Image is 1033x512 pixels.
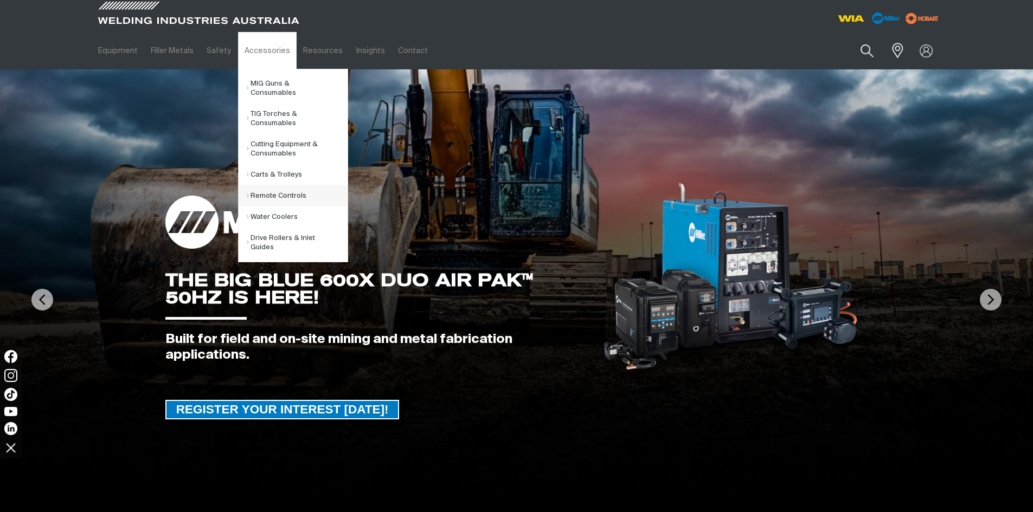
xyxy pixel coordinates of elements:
a: Resources [297,32,349,69]
img: YouTube [4,407,17,416]
img: NextArrow [980,289,1002,310]
input: Product name or item number... [835,38,885,63]
a: Water Coolers [247,206,348,228]
a: Cutting Equipment & Consumables [247,134,348,164]
nav: Main [92,32,729,69]
img: miller [902,10,942,27]
img: Instagram [4,369,17,382]
a: Filler Metals [144,32,200,69]
a: Safety [200,32,238,69]
ul: Accessories Submenu [238,69,348,262]
img: hide socials [2,438,20,457]
button: Search products [849,38,886,63]
a: Accessories [238,32,297,69]
a: Insights [349,32,391,69]
img: LinkedIn [4,422,17,435]
a: Carts & Trolleys [247,164,348,185]
a: MIG Guns & Consumables [247,73,348,103]
span: REGISTER YOUR INTEREST [DATE]! [166,400,399,419]
div: Built for field and on-site mining and metal fabrication applications. [165,332,586,363]
div: THE BIG BLUE 600X DUO AIR PAK™ 50HZ IS HERE! [165,271,586,306]
img: Facebook [4,350,17,363]
a: Equipment [92,32,144,69]
img: PrevArrow [31,289,53,310]
a: Remote Controls [247,185,348,206]
img: TikTok [4,388,17,401]
a: Drive Rollers & Inlet Guides [247,228,348,258]
a: REGISTER YOUR INTEREST TODAY! [165,400,400,419]
a: TIG Torches & Consumables [247,103,348,134]
a: Contact [392,32,434,69]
